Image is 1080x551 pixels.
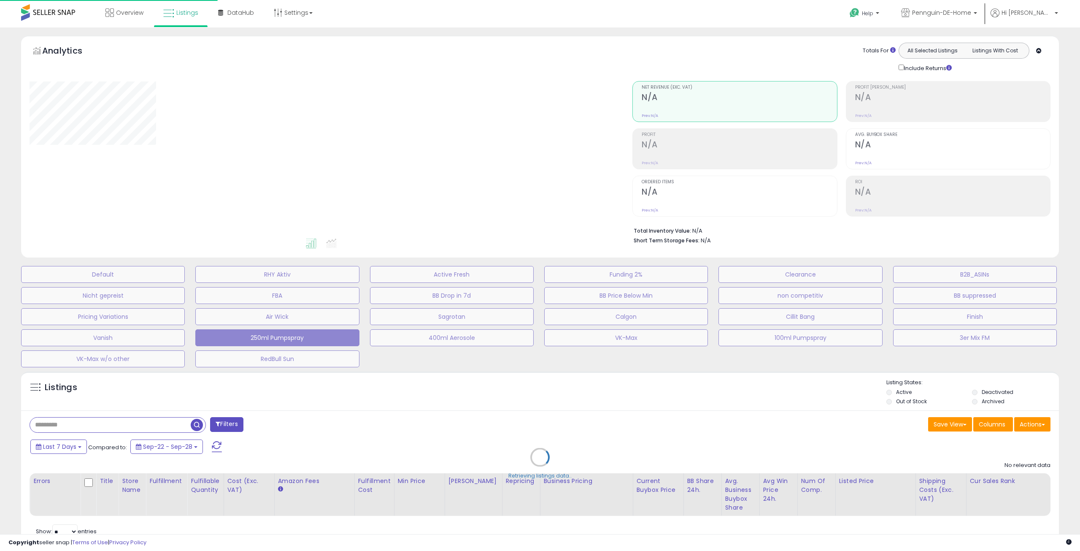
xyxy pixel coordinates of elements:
[718,308,882,325] button: Cillit Bang
[855,140,1050,151] h2: N/A
[855,85,1050,90] span: Profit [PERSON_NAME]
[195,350,359,367] button: RedBull Sun
[195,266,359,283] button: RHY Aktiv
[991,8,1058,27] a: Hi [PERSON_NAME]
[195,329,359,346] button: 250ml Pumpspray
[855,92,1050,104] h2: N/A
[634,227,691,234] b: Total Inventory Value:
[370,287,534,304] button: BB Drop in 7d
[195,287,359,304] button: FBA
[843,1,888,27] a: Help
[863,47,896,55] div: Totals For
[8,539,146,547] div: seller snap | |
[544,266,708,283] button: Funding 2%
[21,266,185,283] button: Default
[718,287,882,304] button: non competitiv
[544,329,708,346] button: VK-Max
[855,160,872,166] small: Prev: N/A
[544,287,708,304] button: BB Price Below Min
[718,266,882,283] button: Clearance
[642,140,837,151] h2: N/A
[642,92,837,104] h2: N/A
[642,180,837,185] span: Ordered Items
[8,538,39,546] strong: Copyright
[642,160,658,166] small: Prev: N/A
[893,329,1057,346] button: 3er Mix FM
[893,266,1057,283] button: B2B_ASINs
[21,329,185,346] button: Vanish
[862,10,873,17] span: Help
[849,8,860,18] i: Get Help
[21,287,185,304] button: Nicht gepreist
[21,308,185,325] button: Pricing Variations
[42,45,99,59] h5: Analytics
[21,350,185,367] button: VK-Max w/o other
[901,45,964,56] button: All Selected Listings
[855,187,1050,198] h2: N/A
[1002,8,1052,17] span: Hi [PERSON_NAME]
[370,329,534,346] button: 400ml Aerosole
[508,472,572,480] div: Retrieving listings data..
[195,308,359,325] button: Air Wick
[642,85,837,90] span: Net Revenue (Exc. VAT)
[370,266,534,283] button: Active Fresh
[701,236,711,244] span: N/A
[544,308,708,325] button: Calgon
[893,308,1057,325] button: Finish
[855,180,1050,185] span: ROI
[855,113,872,118] small: Prev: N/A
[642,113,658,118] small: Prev: N/A
[370,308,534,325] button: Sagrotan
[116,8,143,17] span: Overview
[718,329,882,346] button: 100ml Pumpspray
[634,237,699,244] b: Short Term Storage Fees:
[642,187,837,198] h2: N/A
[176,8,198,17] span: Listings
[634,225,1044,235] li: N/A
[912,8,971,17] span: Pennguin-DE-Home
[227,8,254,17] span: DataHub
[964,45,1026,56] button: Listings With Cost
[855,133,1050,137] span: Avg. Buybox Share
[855,208,872,213] small: Prev: N/A
[642,208,658,213] small: Prev: N/A
[893,287,1057,304] button: BB suppressed
[892,63,962,73] div: Include Returns
[642,133,837,137] span: Profit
